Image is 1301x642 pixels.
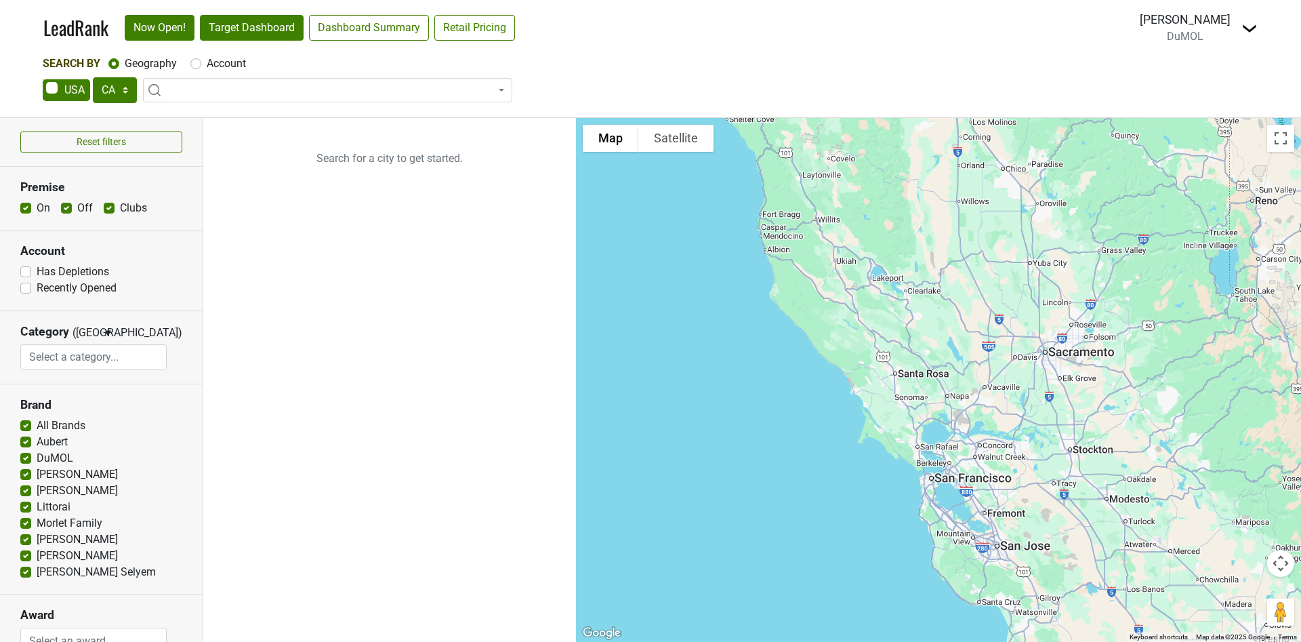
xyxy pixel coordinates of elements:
[20,325,69,339] h3: Category
[37,418,85,434] label: All Brands
[20,398,182,412] h3: Brand
[20,608,182,622] h3: Award
[1267,599,1294,626] button: Drag Pegman onto the map to open Street View
[583,125,638,152] button: Show street map
[207,56,246,72] label: Account
[1140,11,1231,28] div: [PERSON_NAME]
[37,280,117,296] label: Recently Opened
[20,132,182,153] button: Reset filters
[37,564,156,580] label: [PERSON_NAME] Selyem
[37,483,118,499] label: [PERSON_NAME]
[120,200,147,216] label: Clubs
[37,515,102,531] label: Morlet Family
[1241,20,1258,37] img: Dropdown Menu
[73,325,100,344] span: ([GEOGRAPHIC_DATA])
[1278,633,1297,641] a: Terms (opens in new tab)
[579,624,624,642] a: Open this area in Google Maps (opens a new window)
[37,499,70,515] label: Littorai
[579,624,624,642] img: Google
[43,57,100,70] span: Search By
[20,244,182,258] h3: Account
[125,56,177,72] label: Geography
[77,200,93,216] label: Off
[200,15,304,41] a: Target Dashboard
[1130,633,1188,642] button: Keyboard shortcuts
[309,15,429,41] a: Dashboard Summary
[37,200,50,216] label: On
[203,118,576,199] p: Search for a city to get started.
[125,15,194,41] a: Now Open!
[37,466,118,483] label: [PERSON_NAME]
[434,15,515,41] a: Retail Pricing
[37,548,118,564] label: [PERSON_NAME]
[37,434,68,450] label: Aubert
[37,450,73,466] label: DuMOL
[638,125,714,152] button: Show satellite imagery
[1196,633,1270,641] span: Map data ©2025 Google
[103,327,113,339] span: ▼
[43,14,108,42] a: LeadRank
[20,180,182,195] h3: Premise
[1267,550,1294,577] button: Map camera controls
[37,531,118,548] label: [PERSON_NAME]
[1267,125,1294,152] button: Toggle fullscreen view
[1167,30,1203,43] span: DuMOL
[21,344,166,370] input: Select a category...
[37,264,109,280] label: Has Depletions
